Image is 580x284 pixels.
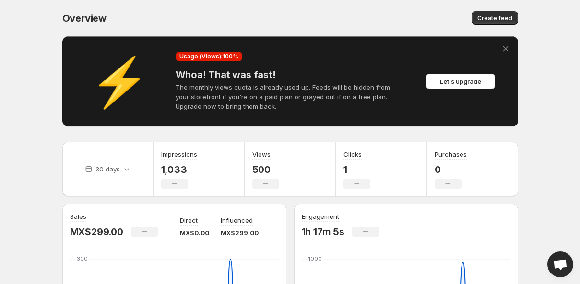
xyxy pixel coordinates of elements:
div: Usage (Views): 100 % [176,52,242,61]
button: Let's upgrade [426,74,495,89]
p: 500 [252,164,279,175]
p: 1h 17m 5s [302,226,344,238]
p: Direct [180,216,198,225]
span: Create feed [477,14,512,22]
text: 1000 [308,255,322,262]
text: 300 [77,255,88,262]
span: Let's upgrade [440,77,481,86]
p: 30 days [95,164,120,174]
p: MX$299.00 [221,228,259,238]
h3: Impressions [161,149,197,159]
p: The monthly views quota is already used up. Feeds will be hidden from your storefront if you're o... [176,82,405,111]
button: Create feed [472,11,518,25]
h3: Purchases [435,149,467,159]
h4: Whoa! That was fast! [176,69,405,80]
h3: Engagement [302,212,339,221]
a: Open chat [547,251,573,277]
p: 1,033 [161,164,197,175]
p: MX$299.00 [70,226,123,238]
p: MX$0.00 [180,228,209,238]
h3: Sales [70,212,86,221]
p: 0 [435,164,467,175]
h3: Views [252,149,271,159]
span: Overview [62,12,107,24]
p: Influenced [221,216,253,225]
div: ⚡ [72,77,168,86]
h3: Clicks [343,149,362,159]
p: 1 [343,164,370,175]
